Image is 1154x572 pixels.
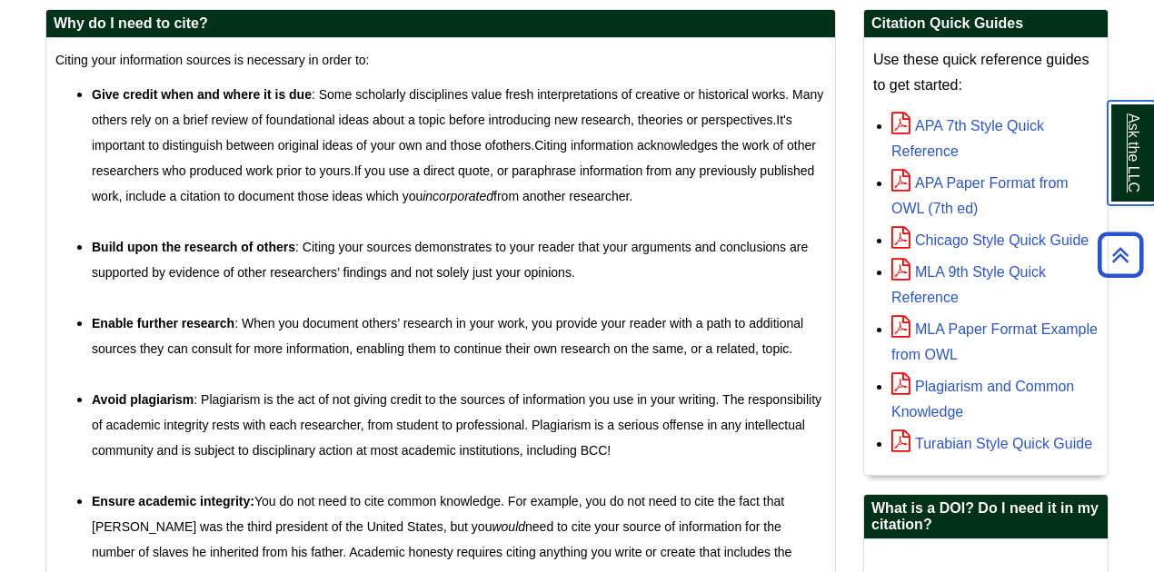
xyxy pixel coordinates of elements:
h2: What is a DOI? Do I need it in my citation? [864,495,1108,539]
strong: Ensure academic integrity: [92,494,254,508]
span: Citing your information sources is necessary in order to: [55,53,369,67]
span: It's important to distinguish between original ideas of your own and those of [92,113,792,153]
a: Back to Top [1091,242,1149,267]
a: Chicago Style Quick Guide [891,232,1089,248]
a: MLA 9th Style Quick Reference [891,264,1046,305]
a: APA Paper Format from OWL (7th ed) [891,175,1069,216]
strong: Enable further research [92,316,234,330]
span: others. [495,138,534,153]
strong: Avoid plagiarism [92,392,194,407]
span: : Plagiarism is the act of not giving credit to the sources of information you use in your writin... [92,392,821,458]
span: : Some scholarly disciplines value fresh interpretations of creative or historical works. Many ot... [92,87,823,229]
span: : When you document others’ research in your work, you provide your reader with a path to additio... [92,316,803,356]
a: Turabian Style Quick Guide [891,436,1092,451]
em: incorporated [423,189,493,203]
strong: Build upon the research of others [92,240,295,254]
p: Use these quick reference guides to get started: [873,47,1099,98]
h2: Why do I need to cite? [46,10,835,38]
em: would [492,519,525,534]
a: Plagiarism and Common Knowledge [891,379,1074,419]
strong: Give credit when and where it is due [92,87,312,102]
a: APA 7th Style Quick Reference [891,118,1044,159]
a: MLA Paper Format Example from OWL [891,321,1098,362]
h2: Citation Quick Guides [864,10,1108,38]
span: : Citing your sources demonstrates to your reader that your arguments and conclusions are support... [92,240,808,280]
